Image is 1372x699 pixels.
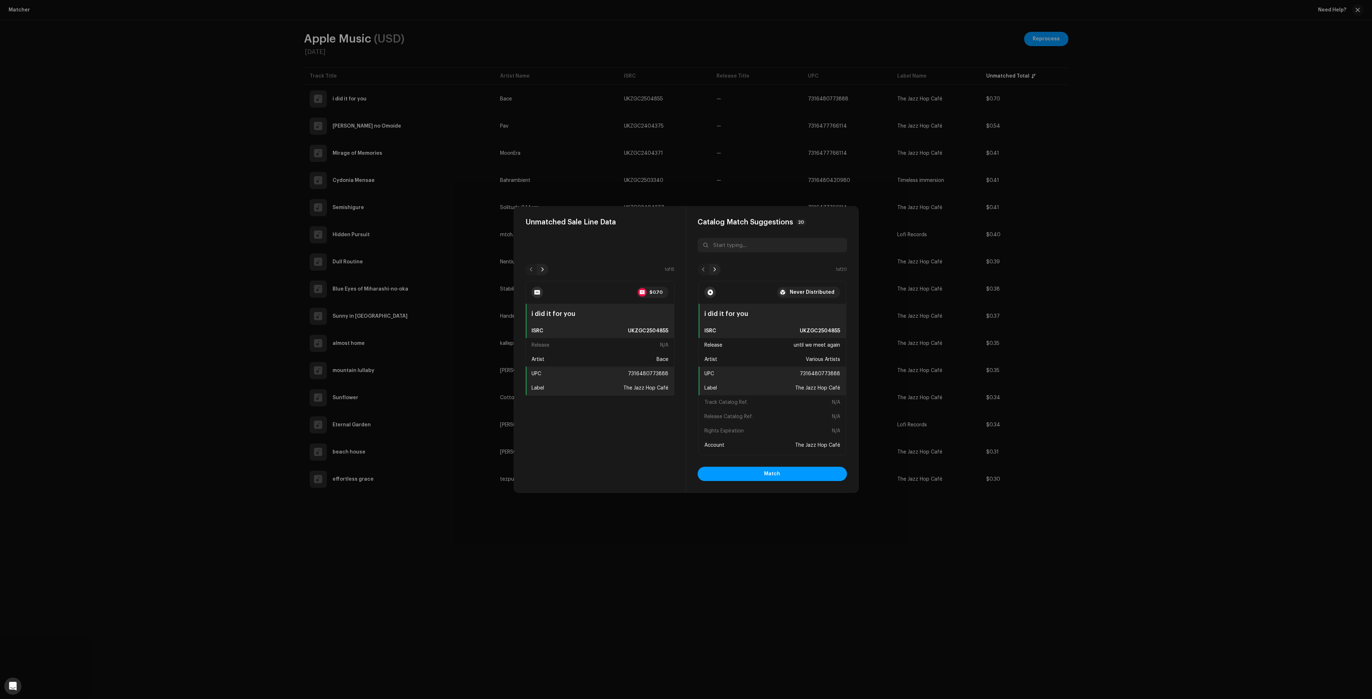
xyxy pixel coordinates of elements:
span: Match [764,467,780,481]
button: Match [698,467,847,481]
strong: $0.70 [649,289,663,295]
span: Never Distributed [790,289,834,295]
span: Bace [651,357,674,362]
span: N/A [654,342,674,348]
div: i did it for you [526,304,674,324]
div: Open Intercom Messenger [4,678,21,695]
span: The Jazz Hop Café [789,385,846,391]
dl: 7316480773888 [628,371,668,377]
dl: UKZGC2504855 [628,328,668,334]
h4: Unmatched Sale Line Data [525,218,674,227]
div: i did it for you [699,304,846,324]
span: Rights Expiration [699,428,749,434]
span: of [837,267,841,272]
span: N/A [826,428,846,434]
span: of [666,267,670,272]
span: UKZGC2504855 [794,328,846,334]
span: UPC [526,371,547,377]
span: Track Catalog Ref. [699,400,753,405]
span: The Jazz Hop Café [618,385,674,391]
span: Release Catalog Ref. [699,414,758,420]
span: UPC [699,371,720,377]
span: Label [699,385,723,391]
span: N/A [826,414,846,420]
span: Artist [699,357,723,362]
small: 1 15 [664,266,674,273]
span: N/A [826,400,846,405]
p-badge: 20 [796,219,806,225]
span: Release [699,342,728,348]
span: Catalog Match Suggestions [698,218,793,227]
span: The Jazz Hop Café [789,442,846,448]
span: Account [699,442,730,448]
small: 1 20 [835,266,847,273]
span: Artist [526,357,550,362]
input: Start typing... [698,238,847,252]
span: until we meet again [788,342,846,348]
span: Various Artists [800,357,846,362]
span: Release [526,342,555,348]
span: ISRC [699,328,722,334]
span: ISRC [526,328,549,334]
span: 7316480773888 [794,371,846,377]
span: Label [526,385,550,391]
